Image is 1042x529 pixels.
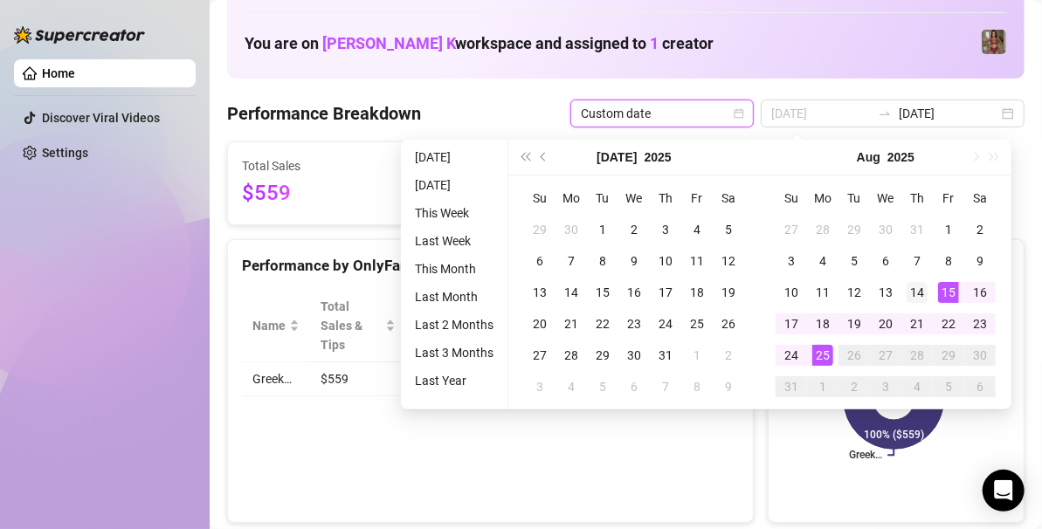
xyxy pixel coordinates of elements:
td: 2025-09-04 [901,371,933,402]
div: 17 [781,313,802,334]
div: 3 [781,251,802,271]
th: Tu [838,182,870,214]
div: 7 [561,251,582,271]
div: 6 [970,376,990,397]
td: 2025-08-01 [933,214,964,245]
td: 2025-07-25 [681,308,713,340]
div: 15 [938,282,959,303]
div: 27 [781,219,802,240]
div: 21 [907,313,928,334]
div: 3 [875,376,896,397]
span: [PERSON_NAME] K [322,34,455,52]
td: 2025-07-28 [807,214,838,245]
span: Total Sales & Tips [321,297,382,354]
div: 5 [938,376,959,397]
td: 2025-07-29 [838,214,870,245]
div: Performance by OnlyFans Creator [242,254,739,278]
div: 2 [970,219,990,240]
td: 2025-08-07 [901,245,933,277]
div: 24 [655,313,676,334]
div: 28 [561,345,582,366]
td: 2025-09-03 [870,371,901,402]
span: 1 [650,34,659,52]
td: $559 [310,362,406,396]
div: 30 [561,219,582,240]
td: 2025-07-01 [587,214,618,245]
div: 3 [655,219,676,240]
td: 2025-08-03 [776,245,807,277]
td: 2025-09-01 [807,371,838,402]
td: 2025-08-20 [870,308,901,340]
div: 31 [655,345,676,366]
div: 16 [970,282,990,303]
button: Last year (Control + left) [515,140,535,175]
div: 6 [624,376,645,397]
th: Th [901,182,933,214]
th: Name [242,290,310,362]
td: 2025-07-13 [524,277,556,308]
div: 1 [687,345,707,366]
td: 2025-08-09 [964,245,996,277]
h1: You are on workspace and assigned to creator [245,34,714,53]
td: 2025-08-03 [524,371,556,402]
div: 8 [938,251,959,271]
th: Su [776,182,807,214]
div: 20 [529,313,550,334]
td: 2025-07-30 [618,340,650,371]
div: 15 [592,282,613,303]
td: 2025-07-14 [556,277,587,308]
div: 9 [970,251,990,271]
div: 9 [718,376,739,397]
li: Last Week [408,230,500,251]
div: 1 [938,219,959,240]
td: 2025-08-14 [901,277,933,308]
a: Home [42,66,75,80]
img: Greek [982,30,1006,54]
th: Mo [807,182,838,214]
div: 18 [812,313,833,334]
th: Tu [587,182,618,214]
td: 2025-08-09 [713,371,744,402]
td: 2025-07-30 [870,214,901,245]
h4: Performance Breakdown [227,101,421,126]
div: 23 [970,313,990,334]
text: Greek… [850,450,883,462]
td: 2025-07-09 [618,245,650,277]
div: 18 [687,282,707,303]
div: 25 [687,313,707,334]
div: 1 [592,219,613,240]
div: 5 [844,251,865,271]
div: 29 [592,345,613,366]
div: 2 [624,219,645,240]
td: 2025-08-29 [933,340,964,371]
div: 13 [529,282,550,303]
th: Fr [933,182,964,214]
li: This Week [408,203,500,223]
div: 28 [812,219,833,240]
div: 6 [875,251,896,271]
th: Mo [556,182,587,214]
span: $559 [242,177,401,210]
td: 2025-08-05 [838,245,870,277]
td: 2025-07-29 [587,340,618,371]
td: 2025-08-04 [807,245,838,277]
td: 2025-08-12 [838,277,870,308]
div: 8 [687,376,707,397]
div: 31 [781,376,802,397]
td: 2025-08-06 [618,371,650,402]
div: 7 [655,376,676,397]
td: 2025-08-04 [556,371,587,402]
th: Total Sales & Tips [310,290,406,362]
div: 29 [938,345,959,366]
a: Settings [42,146,88,160]
td: 2025-07-03 [650,214,681,245]
td: 2025-09-02 [838,371,870,402]
div: 19 [844,313,865,334]
th: We [870,182,901,214]
td: 2025-08-02 [964,214,996,245]
div: 12 [718,251,739,271]
li: This Month [408,258,500,279]
td: 2025-07-15 [587,277,618,308]
td: 2025-07-27 [776,214,807,245]
div: 29 [844,219,865,240]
